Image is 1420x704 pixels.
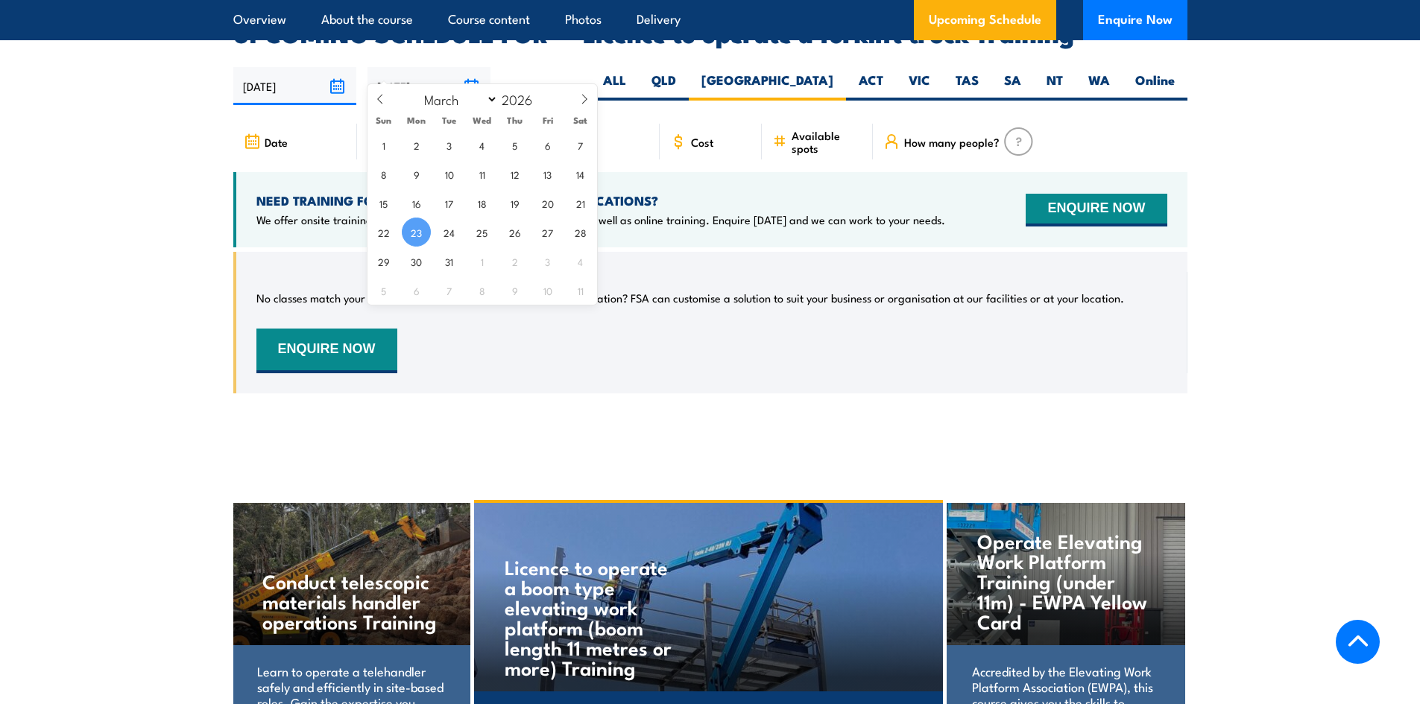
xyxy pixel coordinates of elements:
label: ALL [590,72,639,101]
span: March 25, 2026 [467,218,496,247]
span: March 19, 2026 [500,188,529,218]
span: March 9, 2026 [402,159,431,188]
button: ENQUIRE NOW [1026,194,1167,226]
h4: Conduct telescopic materials handler operations Training [262,571,439,631]
span: Tue [433,115,466,125]
h4: Licence to operate a boom type elevating work platform (boom length 11 metres or more) Training [505,556,680,677]
p: Can’t find a date or location? FSA can customise a solution to suit your business or organisation... [484,291,1124,305]
span: March 22, 2026 [369,218,398,247]
button: ENQUIRE NOW [256,329,397,373]
span: March 27, 2026 [533,218,562,247]
span: March 29, 2026 [369,247,398,276]
label: ACT [846,72,896,101]
input: To date [367,67,490,105]
span: April 1, 2026 [467,247,496,276]
span: April 4, 2026 [566,247,595,276]
h2: UPCOMING SCHEDULE FOR - "Licence to operate a forklift truck Training" [233,22,1187,43]
span: March 11, 2026 [467,159,496,188]
label: QLD [639,72,689,101]
span: April 7, 2026 [435,276,464,305]
span: March 10, 2026 [435,159,464,188]
span: March 23, 2026 [402,218,431,247]
span: Sat [564,115,597,125]
p: No classes match your search criteria, sorry. [256,291,475,305]
span: March 26, 2026 [500,218,529,247]
span: March 17, 2026 [435,188,464,218]
span: April 6, 2026 [402,276,431,305]
span: March 14, 2026 [566,159,595,188]
span: April 3, 2026 [533,247,562,276]
span: March 4, 2026 [467,130,496,159]
span: March 30, 2026 [402,247,431,276]
label: SA [991,72,1034,101]
span: March 28, 2026 [566,218,595,247]
span: March 12, 2026 [500,159,529,188]
span: March 24, 2026 [435,218,464,247]
span: April 9, 2026 [500,276,529,305]
select: Month [417,89,498,109]
span: April 11, 2026 [566,276,595,305]
label: TAS [943,72,991,101]
span: Sun [367,115,400,125]
span: April 10, 2026 [533,276,562,305]
label: WA [1076,72,1123,101]
span: March 2, 2026 [402,130,431,159]
h4: NEED TRAINING FOR LARGER GROUPS OR MULTIPLE LOCATIONS? [256,192,945,209]
span: April 2, 2026 [500,247,529,276]
span: April 8, 2026 [467,276,496,305]
label: Online [1123,72,1187,101]
span: March 16, 2026 [402,188,431,218]
label: VIC [896,72,943,101]
span: March 8, 2026 [369,159,398,188]
span: March 31, 2026 [435,247,464,276]
p: We offer onsite training, training at our centres, multisite solutions as well as online training... [256,212,945,227]
span: Thu [499,115,531,125]
span: March 20, 2026 [533,188,562,218]
span: March 6, 2026 [533,130,562,159]
input: Year [498,90,547,108]
span: How many people? [904,136,1000,148]
span: March 3, 2026 [435,130,464,159]
span: March 21, 2026 [566,188,595,218]
span: March 7, 2026 [566,130,595,159]
span: April 5, 2026 [369,276,398,305]
span: March 1, 2026 [369,130,398,159]
h4: Operate Elevating Work Platform Training (under 11m) - EWPA Yellow Card [977,530,1154,631]
span: Date [265,136,288,148]
span: Mon [400,115,433,125]
label: NT [1034,72,1076,101]
span: March 5, 2026 [500,130,529,159]
span: March 13, 2026 [533,159,562,188]
label: [GEOGRAPHIC_DATA] [689,72,846,101]
span: Wed [466,115,499,125]
span: Fri [531,115,564,125]
span: March 15, 2026 [369,188,398,218]
span: Cost [691,136,713,148]
input: From date [233,67,356,105]
span: March 18, 2026 [467,188,496,218]
span: Available spots [792,129,862,154]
